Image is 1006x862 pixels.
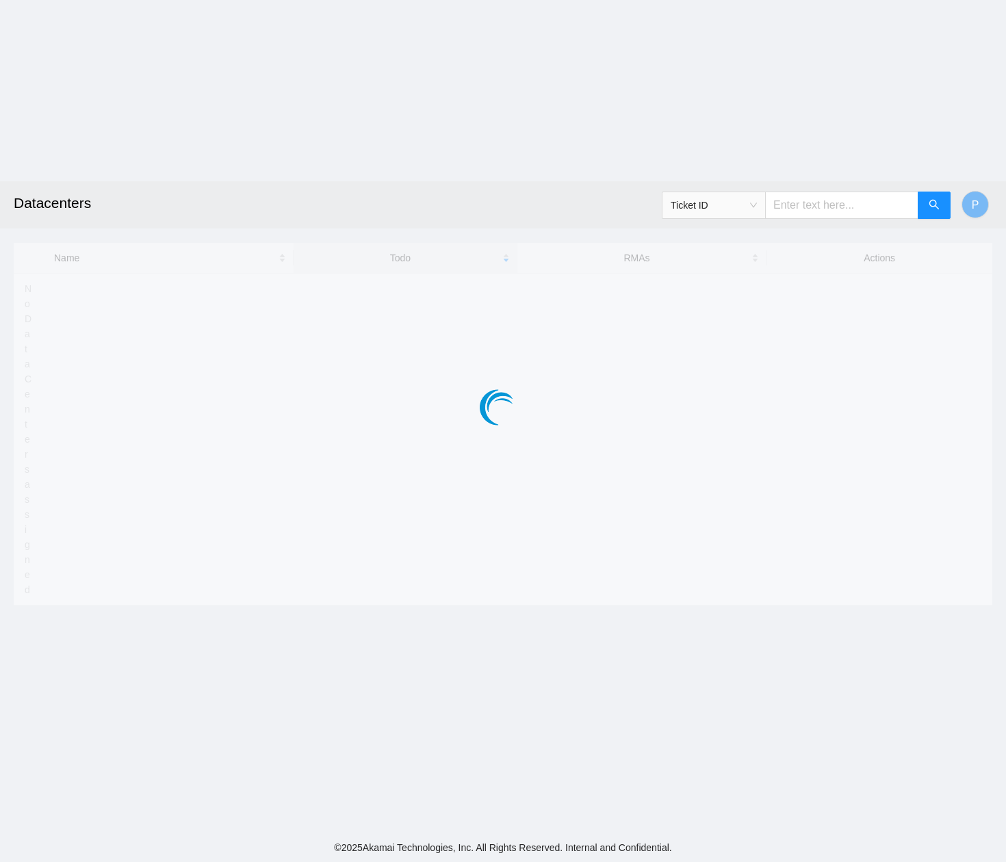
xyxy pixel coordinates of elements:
[962,191,989,218] button: P
[972,196,979,213] span: P
[765,192,918,219] input: Enter text here...
[918,192,951,219] button: search
[929,199,940,212] span: search
[14,181,699,225] h2: Datacenters
[671,195,757,215] span: Ticket ID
